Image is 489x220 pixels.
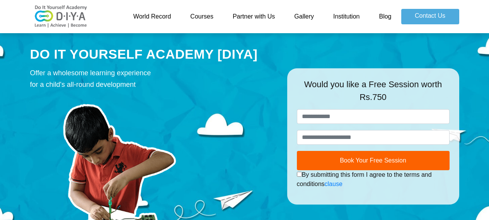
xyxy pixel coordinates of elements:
a: Courses [181,9,223,24]
a: Contact Us [401,9,459,24]
button: Book Your Free Session [297,151,450,170]
a: Blog [369,9,401,24]
div: By submitting this form I agree to the terms and conditions [297,170,450,189]
img: logo-v2.png [30,5,92,28]
a: Gallery [285,9,324,24]
a: Institution [324,9,369,24]
div: Offer a wholesome learning experience for a child's all-round development [30,67,276,90]
a: clause [325,181,342,187]
span: Book Your Free Session [340,157,406,164]
div: DO IT YOURSELF ACADEMY [DIYA] [30,45,276,64]
a: World Record [124,9,181,24]
div: Would you like a Free Session worth Rs.750 [297,78,450,109]
a: Partner with Us [223,9,285,24]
